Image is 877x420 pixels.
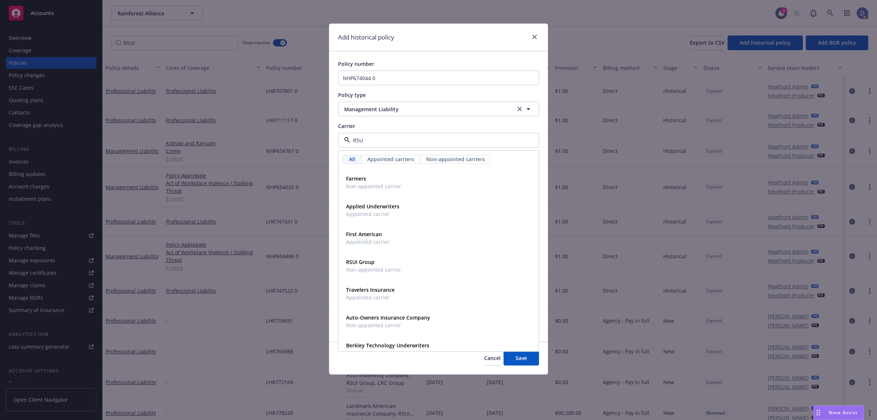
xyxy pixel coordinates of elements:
strong: Farmers [346,175,366,182]
span: All [349,155,355,163]
button: Management Liabilityclear selection [338,102,539,116]
span: Appointed carrier [346,349,429,357]
button: Nova Assist [813,405,864,420]
strong: Travelers Insurance [346,286,395,293]
span: Cancel [484,355,501,361]
strong: Berkley Technology Underwriters [346,342,429,349]
button: Save [504,351,539,365]
span: Nova Assist [829,409,858,416]
span: Non-appointed carriers [426,155,485,163]
span: Policy number [338,60,374,67]
span: Non-appointed carrier [346,322,430,329]
h1: Add historical policy [338,33,394,42]
span: Save [516,355,527,361]
span: Appointed carrier [346,210,399,218]
span: Management Liability [344,105,506,113]
span: Non-appointed carrier [346,266,401,274]
span: Carrier [338,123,355,130]
strong: RSUI Group [346,259,375,266]
div: Drag to move [814,406,823,420]
strong: Auto-Owners Insurance Company [346,314,430,321]
button: Cancel [484,351,501,365]
strong: First American [346,231,382,238]
span: Appointed carrier [346,238,390,246]
span: Non-appointed carrier [346,183,401,190]
span: Appointed carrier [346,294,395,301]
span: Appointed carriers [367,155,414,163]
span: Policy type [338,91,366,98]
a: close [530,33,539,41]
a: clear selection [515,105,524,113]
strong: Applied Underwriters [346,203,399,210]
input: Select a carrier [350,136,524,144]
